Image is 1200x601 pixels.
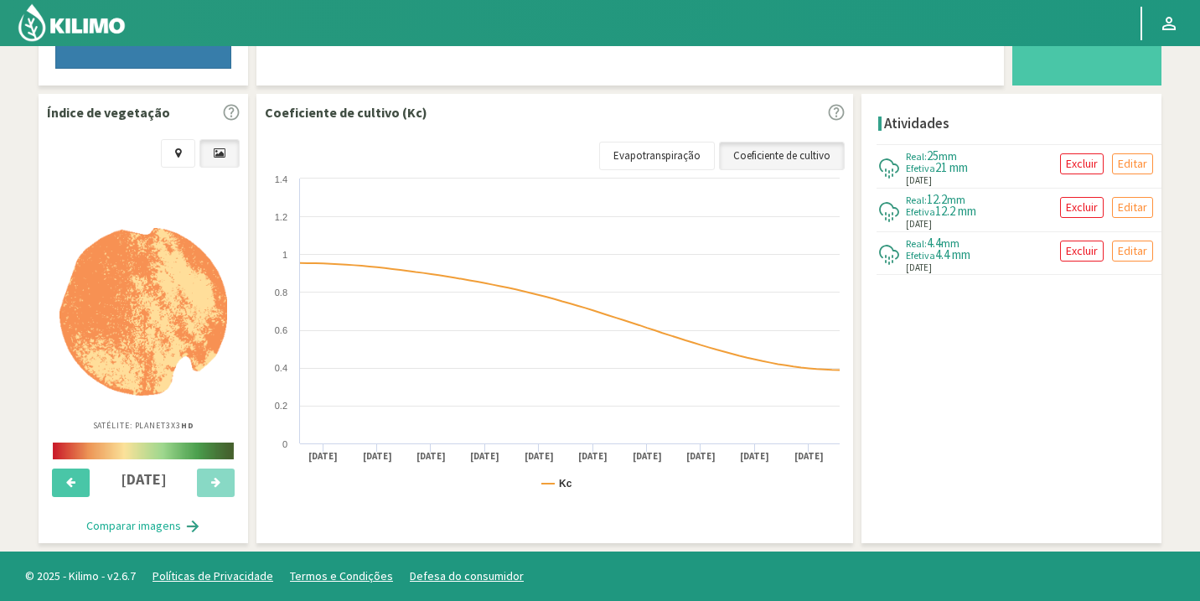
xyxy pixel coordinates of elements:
[1060,241,1104,262] button: Excluir
[153,568,273,583] a: Políticas de Privacidade
[935,203,976,219] span: 12.2 mm
[1066,154,1098,174] p: Excluir
[941,236,959,251] span: mm
[525,450,554,463] text: [DATE]
[927,148,939,163] span: 25
[906,162,935,174] span: Efetiva
[275,174,287,184] text: 1.4
[906,174,932,188] span: [DATE]
[181,420,194,431] b: HD
[1112,241,1153,262] button: Editar
[290,568,393,583] a: Termos e Condições
[100,471,188,488] h4: [DATE]
[906,217,932,231] span: [DATE]
[1118,154,1147,174] p: Editar
[166,420,194,431] span: 3X3
[416,450,446,463] text: [DATE]
[275,363,287,373] text: 0.4
[740,450,769,463] text: [DATE]
[1118,241,1147,261] p: Editar
[70,510,218,543] button: Comparar imagens
[927,235,941,251] span: 4.4
[906,205,935,218] span: Efetiva
[275,212,287,222] text: 1.2
[686,450,716,463] text: [DATE]
[906,150,927,163] span: Real:
[939,148,957,163] span: mm
[906,249,935,262] span: Efetiva
[599,142,715,170] a: Evapotranspiração
[93,419,194,432] p: Satélite: Planet
[633,450,662,463] text: [DATE]
[17,3,127,43] img: Kilimo
[308,450,338,463] text: [DATE]
[794,450,824,463] text: [DATE]
[363,450,392,463] text: [DATE]
[1118,198,1147,217] p: Editar
[906,194,927,206] span: Real:
[1060,197,1104,218] button: Excluir
[275,288,287,298] text: 0.8
[53,443,234,459] img: scale
[282,250,287,260] text: 1
[1112,197,1153,218] button: Editar
[935,159,968,175] span: 21 mm
[265,102,427,122] p: Coeficiente de cultivo (Kc)
[47,102,170,122] p: Índice de vegetação
[1066,198,1098,217] p: Excluir
[282,439,287,449] text: 0
[947,192,965,207] span: mm
[906,261,932,275] span: [DATE]
[470,450,499,463] text: [DATE]
[275,325,287,335] text: 0.6
[935,246,970,262] span: 4.4 mm
[1060,153,1104,174] button: Excluir
[884,116,949,132] h4: Atividades
[1066,241,1098,261] p: Excluir
[719,142,845,170] a: Coeficiente de cultivo
[1112,153,1153,174] button: Editar
[906,237,927,250] span: Real:
[17,567,144,585] span: © 2025 - Kilimo - v2.6.7
[578,450,608,463] text: [DATE]
[275,401,287,411] text: 0.2
[410,568,524,583] a: Defesa do consumidor
[59,228,227,396] img: d8061e7b-e937-4147-ad4e-26681e83b534_-_planet_-_2025-09-20.png
[559,478,572,490] text: Kc
[927,191,947,207] span: 12.2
